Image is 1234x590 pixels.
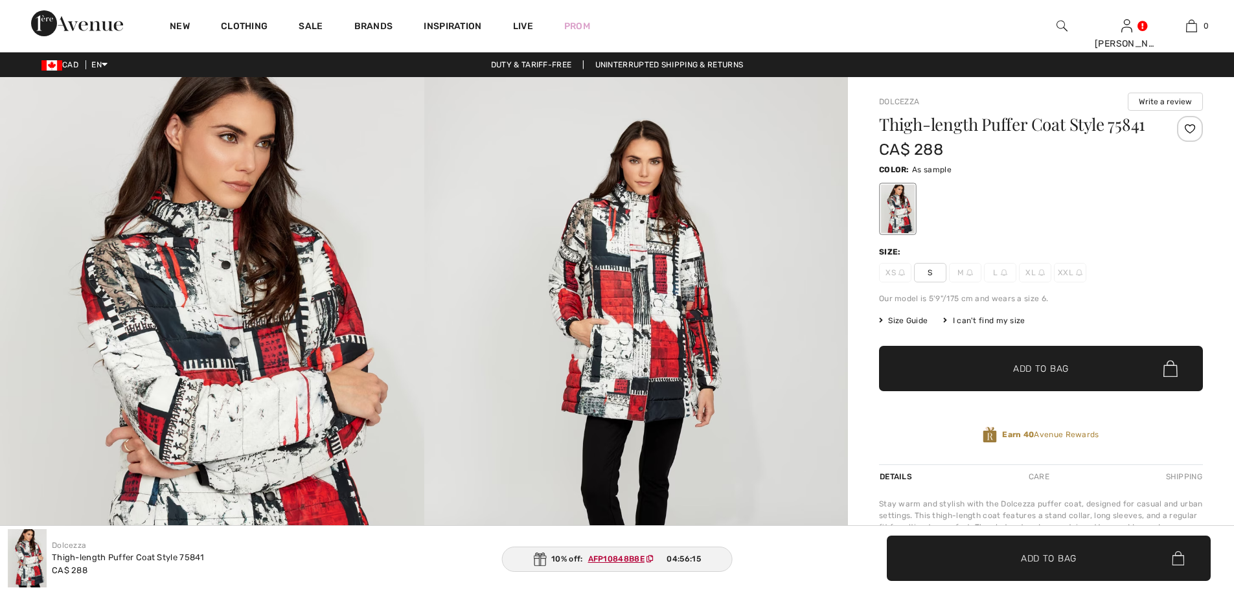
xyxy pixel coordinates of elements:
[879,263,911,282] span: XS
[879,141,943,159] span: CA$ 288
[1160,18,1223,34] a: 0
[879,293,1203,304] div: Our model is 5'9"/175 cm and wears a size 6.
[1172,551,1184,565] img: Bag.svg
[41,60,84,69] span: CAD
[354,21,393,34] a: Brands
[1002,430,1034,439] strong: Earn 40
[1054,263,1086,282] span: XXL
[533,552,546,566] img: Gift.svg
[52,541,86,550] a: Dolcezza
[1002,429,1099,440] span: Avenue Rewards
[966,269,973,276] img: ring-m.svg
[41,60,62,71] img: Canadian Dollar
[898,269,905,276] img: ring-m.svg
[1204,20,1209,32] span: 0
[879,246,904,258] div: Size:
[912,165,952,174] span: As sample
[983,426,997,444] img: Avenue Rewards
[1013,362,1069,376] span: Add to Bag
[501,547,733,572] div: 10% off:
[914,263,946,282] span: S
[588,554,645,563] ins: AFP10848B8E
[31,10,123,36] img: 1ère Avenue
[1186,18,1197,34] img: My Bag
[299,21,323,34] a: Sale
[8,529,47,587] img: Thigh-Length Puffer Coat Style 75841
[943,315,1025,326] div: I can't find my size
[879,97,919,106] a: Dolcezza
[1163,360,1178,377] img: Bag.svg
[879,498,1203,568] div: Stay warm and stylish with the Dolcezza puffer coat, designed for casual and urban settings. This...
[879,346,1203,391] button: Add to Bag
[949,263,981,282] span: M
[984,263,1016,282] span: L
[879,116,1149,133] h1: Thigh-length Puffer Coat Style 75841
[1019,263,1051,282] span: XL
[1076,269,1082,276] img: ring-m.svg
[91,60,108,69] span: EN
[170,21,190,34] a: New
[513,19,533,33] a: Live
[424,21,481,34] span: Inspiration
[1021,551,1077,565] span: Add to Bag
[1038,269,1045,276] img: ring-m.svg
[1121,18,1132,34] img: My Info
[1057,18,1068,34] img: search the website
[52,551,205,564] div: Thigh-length Puffer Coat Style 75841
[1163,465,1203,488] div: Shipping
[881,185,915,233] div: As sample
[1018,465,1060,488] div: Care
[1095,37,1158,51] div: [PERSON_NAME]
[879,315,928,326] span: Size Guide
[879,465,915,488] div: Details
[887,536,1211,581] button: Add to Bag
[879,165,909,174] span: Color:
[1128,93,1203,111] button: Write a review
[667,553,700,565] span: 04:56:15
[52,565,87,575] span: CA$ 288
[1121,19,1132,32] a: Sign In
[564,19,590,33] a: Prom
[221,21,268,34] a: Clothing
[1001,269,1007,276] img: ring-m.svg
